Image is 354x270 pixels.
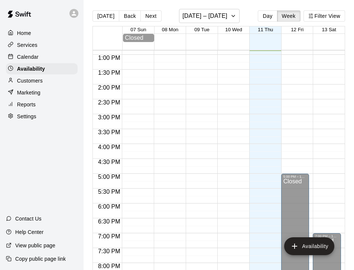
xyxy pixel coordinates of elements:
[303,10,345,22] button: Filter View
[15,228,43,236] p: Help Center
[96,263,122,269] span: 8:00 PM
[291,27,303,32] button: 12 Fri
[17,89,40,96] p: Marketing
[17,41,38,49] p: Services
[96,84,122,91] span: 2:00 PM
[17,77,43,84] p: Customers
[96,144,122,150] span: 4:00 PM
[258,27,273,32] button: 11 Thu
[194,27,210,32] button: 09 Tue
[17,101,36,108] p: Reports
[315,234,339,238] div: 7:00 PM – 11:59 PM
[225,27,242,32] button: 10 Wed
[258,10,277,22] button: Day
[17,29,31,37] p: Home
[96,248,122,254] span: 7:30 PM
[6,39,78,51] a: Services
[179,9,240,23] button: [DATE] – [DATE]
[284,237,334,255] button: add
[6,111,78,122] a: Settings
[96,99,122,106] span: 2:30 PM
[162,27,178,32] button: 08 Mon
[96,174,122,180] span: 5:00 PM
[96,114,122,120] span: 3:00 PM
[15,242,55,249] p: View public page
[6,63,78,74] a: Availability
[96,233,122,240] span: 7:00 PM
[6,87,78,98] a: Marketing
[6,99,78,110] a: Reports
[96,218,122,225] span: 6:30 PM
[283,175,307,179] div: 5:00 PM – 11:59 PM
[96,55,122,61] span: 1:00 PM
[119,10,141,22] button: Back
[17,113,36,120] p: Settings
[96,70,122,76] span: 1:30 PM
[96,159,122,165] span: 4:30 PM
[140,10,161,22] button: Next
[92,10,119,22] button: [DATE]
[6,51,78,62] a: Calendar
[277,10,301,22] button: Week
[15,215,42,222] p: Contact Us
[6,75,78,86] a: Customers
[15,255,66,263] p: Copy public page link
[17,65,45,73] p: Availability
[6,28,78,39] a: Home
[182,11,227,21] h6: [DATE] – [DATE]
[96,189,122,195] span: 5:30 PM
[125,35,152,41] div: Closed
[17,53,39,61] p: Calendar
[96,203,122,210] span: 6:00 PM
[322,27,336,32] button: 13 Sat
[130,27,146,32] button: 07 Sun
[96,129,122,135] span: 3:30 PM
